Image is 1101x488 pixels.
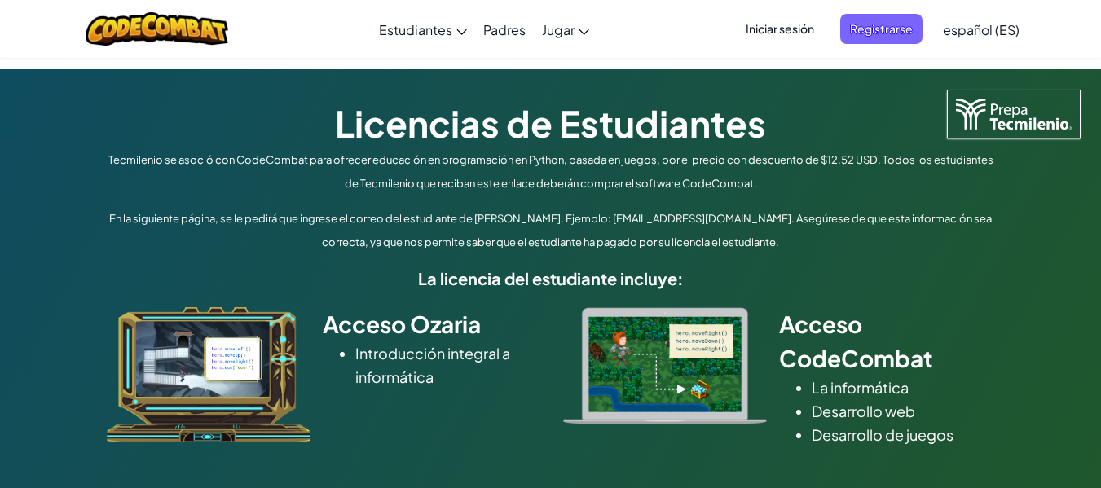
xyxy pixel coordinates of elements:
h2: Acceso Ozaria [323,307,539,341]
img: Tecmilenio logo [947,90,1081,138]
p: En la siguiente página, se le pedirá que ingrese el correo del estudiante de [PERSON_NAME]. Ejemp... [103,207,999,254]
p: Tecmilenio se asoció con CodeCombat para ofrecer educación en programación en Python, basada en j... [103,148,999,196]
h2: Acceso CodeCombat [779,307,995,376]
li: Introducción integral a informática [355,341,539,389]
img: ozaria_acodus.png [107,307,310,442]
img: type_real_code.png [563,307,767,424]
li: Desarrollo web [812,399,995,423]
a: Jugar [534,7,597,51]
h5: La licencia del estudiante incluye: [103,266,999,291]
span: Jugar [542,21,575,38]
button: Iniciar sesión [736,14,824,44]
button: Registrarse [840,14,923,44]
li: La informática [812,376,995,399]
li: Desarrollo de juegos [812,423,995,446]
span: Estudiantes [379,21,452,38]
img: CodeCombat logo [86,12,228,46]
h1: Licencias de Estudiantes [103,98,999,148]
a: Estudiantes [371,7,475,51]
a: español (ES) [935,7,1028,51]
a: Padres [475,7,534,51]
span: español (ES) [943,21,1020,38]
